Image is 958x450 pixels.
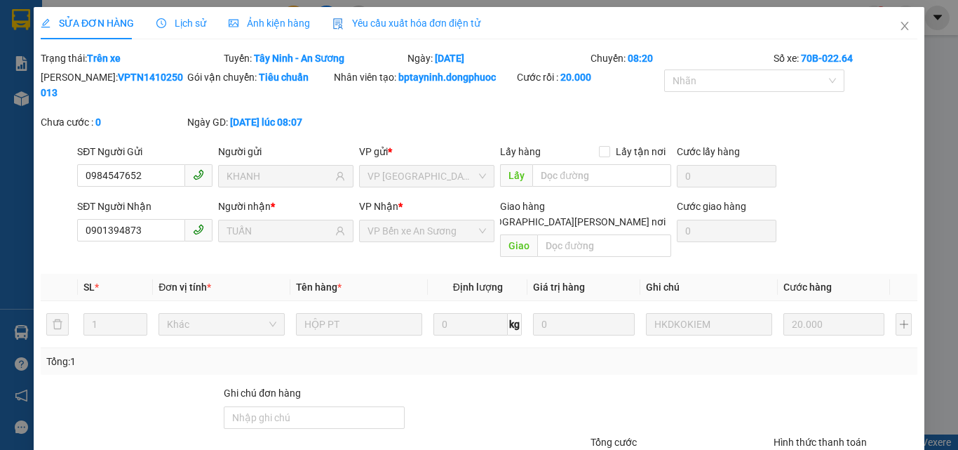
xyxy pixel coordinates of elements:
[41,70,184,100] div: [PERSON_NAME]:
[533,282,585,293] span: Giá trị hàng
[77,199,212,214] div: SĐT Người Nhận
[227,168,332,184] input: Tên người gửi
[218,144,353,159] div: Người gửi
[676,146,739,157] label: Cước lấy hàng
[224,388,301,399] label: Ghi chú đơn hàng
[83,282,95,293] span: SL
[359,201,398,212] span: VP Nhận
[676,165,776,187] input: Cước lấy hàng
[193,224,204,235] span: phone
[332,18,344,29] img: icon
[537,234,670,257] input: Dọc đường
[39,51,222,66] div: Trạng thái:
[508,313,522,336] span: kg
[334,70,514,85] div: Nhân viên tạo:
[296,282,342,293] span: Tên hàng
[41,72,183,98] b: VPTN1410250013
[187,114,331,130] div: Ngày GD:
[218,199,353,214] div: Người nhận
[193,169,204,180] span: phone
[517,70,661,85] div: Cước rồi :
[230,117,302,128] b: [DATE] lúc 08:07
[367,166,486,187] span: VP Tây Ninh
[434,53,464,64] b: [DATE]
[335,171,345,181] span: user
[896,313,912,336] button: plus
[801,53,853,64] b: 70B-022.64
[676,220,776,242] input: Cước giao hàng
[774,437,867,448] label: Hình thức thanh toán
[533,313,634,336] input: 0
[899,20,910,32] span: close
[783,313,884,336] input: 0
[41,114,184,130] div: Chưa cước :
[87,53,121,64] b: Trên xe
[628,53,653,64] b: 08:20
[227,223,332,239] input: Tên người nhận
[224,406,404,429] input: Ghi chú đơn hàng
[532,164,670,187] input: Dọc đường
[500,164,532,187] span: Lấy
[452,282,502,293] span: Định lượng
[167,314,276,335] span: Khác
[187,70,331,85] div: Gói vận chuyển:
[229,18,238,28] span: picture
[335,226,345,236] span: user
[46,313,69,336] button: delete
[41,18,134,29] span: SỬA ĐƠN HÀNG
[591,437,637,448] span: Tổng cước
[560,72,591,83] b: 20.000
[772,51,919,66] div: Số xe:
[676,201,746,212] label: Cước giao hàng
[332,18,480,29] span: Yêu cầu xuất hóa đơn điện tử
[222,51,405,66] div: Tuyến:
[156,18,206,29] span: Lịch sử
[95,117,101,128] b: 0
[473,214,670,230] span: [GEOGRAPHIC_DATA][PERSON_NAME] nơi
[646,313,772,336] input: Ghi Chú
[783,282,832,293] span: Cước hàng
[46,354,371,369] div: Tổng: 1
[405,51,588,66] div: Ngày:
[500,201,545,212] span: Giao hàng
[158,282,211,293] span: Đơn vị tính
[398,72,496,83] b: bptayninh.dongphuoc
[156,18,166,28] span: clock-circle
[609,144,670,159] span: Lấy tận nơi
[359,144,494,159] div: VP gửi
[41,18,50,28] span: edit
[500,146,541,157] span: Lấy hàng
[500,234,537,257] span: Giao
[296,313,422,336] input: VD: Bàn, Ghế
[367,220,486,241] span: VP Bến xe An Sương
[640,274,778,301] th: Ghi chú
[254,53,344,64] b: Tây Ninh - An Sương
[885,7,924,46] button: Close
[229,18,310,29] span: Ảnh kiện hàng
[259,72,309,83] b: Tiêu chuẩn
[589,51,772,66] div: Chuyến:
[77,144,212,159] div: SĐT Người Gửi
